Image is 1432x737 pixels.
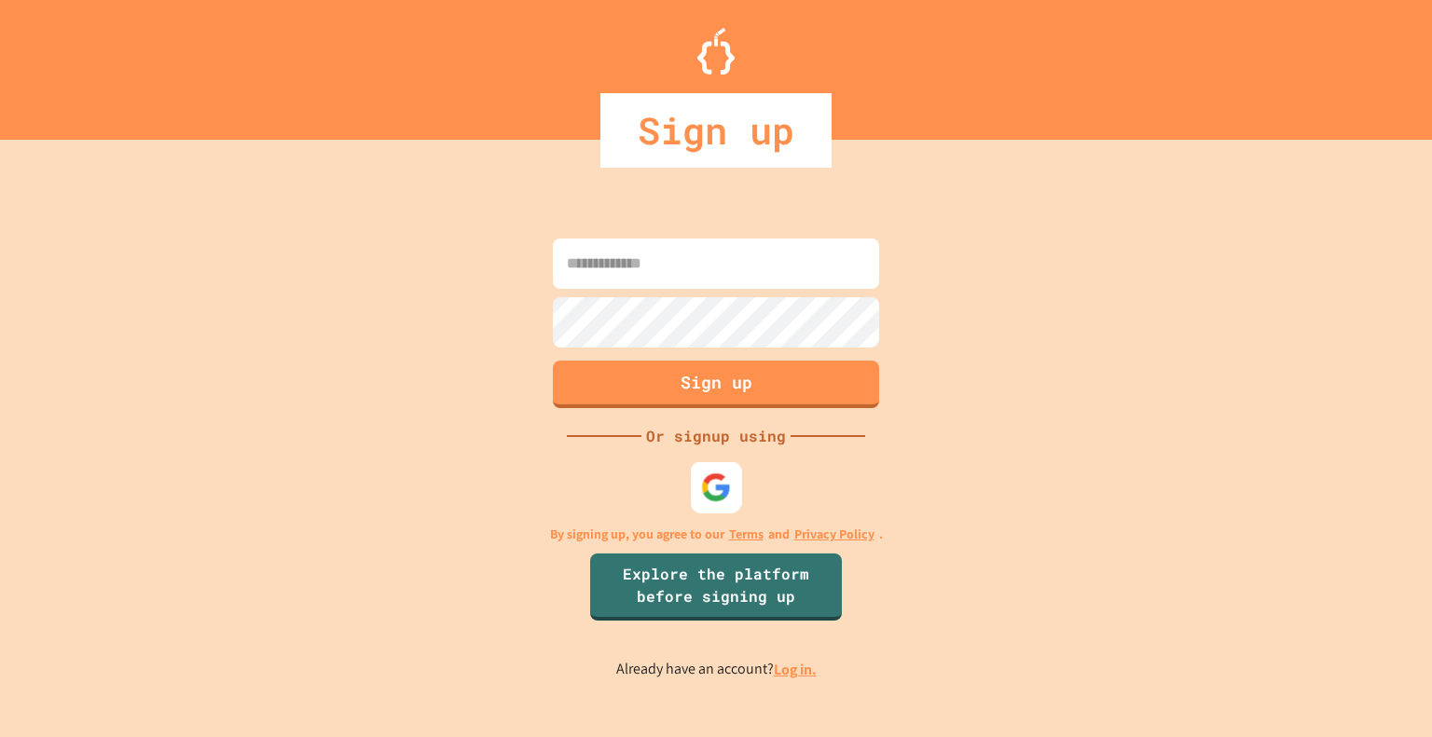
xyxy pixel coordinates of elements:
button: Sign up [553,361,879,408]
a: Terms [729,525,764,544]
p: By signing up, you agree to our and . [550,525,883,544]
a: Privacy Policy [794,525,874,544]
img: google-icon.svg [701,471,732,502]
img: Logo.svg [697,28,735,75]
div: Or signup using [641,425,791,447]
a: Explore the platform before signing up [590,553,842,621]
div: Sign up [600,93,832,168]
a: Log in. [774,660,817,679]
p: Already have an account? [616,658,817,681]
